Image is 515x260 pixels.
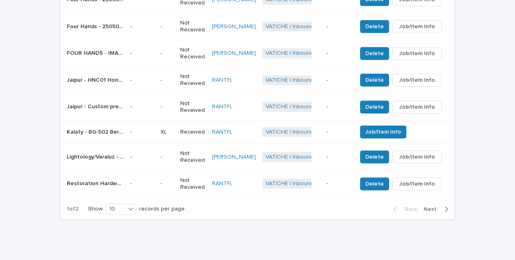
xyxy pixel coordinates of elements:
[161,103,174,110] p: -
[365,153,384,161] span: Delete
[130,103,154,110] p: -
[266,103,360,110] a: VATICHE | Inbound Shipment | 24373
[399,103,435,111] span: Job/Item Info
[180,150,206,164] p: Not Received
[360,74,389,87] button: Delete
[130,50,154,57] p: -
[365,23,384,31] span: Delete
[88,206,103,213] p: Show
[365,180,384,188] span: Delete
[266,180,359,187] a: VATICHE | Inbound Shipment | 23144
[139,206,185,213] p: records per page
[212,154,256,161] a: [PERSON_NAME]
[212,180,233,187] a: RANTFL
[420,206,455,213] button: Next
[360,101,389,113] button: Delete
[266,154,360,161] a: VATICHE | Inbound Shipment | 23557
[399,180,435,188] span: Job/Item Info
[130,23,154,30] p: -
[180,20,206,33] p: Not Received
[60,170,455,197] tr: Restoration Hardware - 10079074 Lattice clear glass sconce 30in | 69450Restoration Hardware - 100...
[130,180,154,187] p: -
[60,93,455,120] tr: Jaipur - Custom premium felted 15ft x 21ft rug pad | 74633Jaipur - Custom premium felted 15ft x 2...
[365,50,384,58] span: Delete
[392,101,442,113] button: Job/Item Info
[399,153,435,161] span: Job/Item Info
[266,129,360,136] a: VATICHE | Inbound Shipment | 24373
[67,152,126,161] p: Lightology/Varaluz - 370C06HG COSMOS CHANDLIER- HAVANA GOLD | 71416
[212,23,256,30] a: [PERSON_NAME]
[365,128,401,136] span: Job/Item Info
[326,180,350,187] p: -
[212,103,233,110] a: RANTFL
[106,205,126,213] div: 10
[67,127,126,136] p: Kalaty - BG-502 Bergama rug 10x14 | 74628
[130,77,154,84] p: -
[326,77,350,84] p: -
[130,129,154,136] p: -
[266,50,361,57] a: VATICHE | Inbound Shipment | 24048
[387,206,420,213] button: Back
[399,50,435,58] span: Job/Item Info
[60,13,455,40] tr: Four Hands - 250508-001 [PERSON_NAME] table lamp- espresso | 75748Four Hands - 250508-001 [PERSON...
[326,50,350,57] p: -
[67,48,126,57] p: FOUR HANDS - IMAR-179A ADARI COFFEE TABLE WITH MARBLE | 73085
[67,75,126,84] p: Jaipur - HNC01 Honeycomb custom 15 x 21 rug | 74632
[399,76,435,84] span: Job/Item Info
[392,47,442,60] button: Job/Item Info
[392,20,442,33] button: Job/Item Info
[326,154,350,161] p: -
[180,129,206,136] p: Received
[212,129,233,136] a: RANTFL
[392,177,442,190] button: Job/Item Info
[60,67,455,94] tr: Jaipur - HNC01 Honeycomb custom 15 x 21 rug | 74632Jaipur - HNC01 Honeycomb custom 15 x 21 rug | ...
[365,103,384,111] span: Delete
[360,126,406,138] button: Job/Item Info
[266,77,360,84] a: VATICHE | Inbound Shipment | 24373
[180,177,206,191] p: Not Received
[326,129,350,136] p: -
[360,20,389,33] button: Delete
[399,23,435,31] span: Job/Item Info
[392,74,442,87] button: Job/Item Info
[266,23,359,30] a: VATICHE | Inbound Shipment | 24815
[360,177,389,190] button: Delete
[60,120,455,144] tr: Kalaty - BG-502 Bergama rug 10x14 | 74628Kalaty - BG-502 Bergama rug 10x14 | 74628 -XLReceivedRAN...
[161,129,174,136] p: XL
[326,23,350,30] p: -
[326,103,350,110] p: -
[67,102,126,110] p: Jaipur - Custom premium felted 15ft x 21ft rug pad | 74633
[400,206,417,212] span: Back
[212,50,256,57] a: [PERSON_NAME]
[161,77,174,84] p: -
[180,73,206,87] p: Not Received
[67,22,126,30] p: Four Hands - 250508-001 Fiorella table lamp- espresso | 75748
[180,47,206,60] p: Not Received
[161,180,174,187] p: -
[60,199,85,219] p: 1 of 2
[424,206,441,212] span: Next
[60,144,455,171] tr: Lightology/Varaluz - 370C06HG COSMOS CHANDLIER- [GEOGRAPHIC_DATA] GOLD | 71416Lightology/Varaluz ...
[360,151,389,163] button: Delete
[360,47,389,60] button: Delete
[130,154,154,161] p: -
[392,151,442,163] button: Job/Item Info
[60,40,455,67] tr: FOUR HANDS - IMAR-179A ADARI COFFEE TABLE WITH MARBLE | 73085FOUR HANDS - IMAR-179A ADARI COFFEE ...
[161,23,174,30] p: -
[365,76,384,84] span: Delete
[161,50,174,57] p: -
[67,179,126,187] p: Restoration Hardware - 10079074 Lattice clear glass sconce 30in | 69450
[212,77,233,84] a: RANTFL
[161,154,174,161] p: -
[180,100,206,114] p: Not Received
